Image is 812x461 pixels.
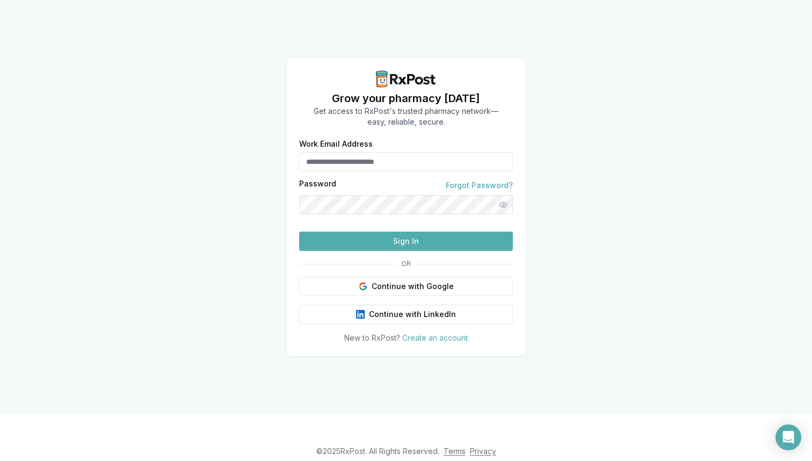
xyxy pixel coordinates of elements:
img: Google [359,282,367,291]
label: Work Email Address [299,140,513,148]
a: Forgot Password? [446,180,513,191]
img: LinkedIn [356,310,365,319]
button: Sign In [299,232,513,251]
span: New to RxPost? [344,333,400,342]
button: Show password [494,195,513,214]
a: Terms [444,446,466,456]
button: Continue with LinkedIn [299,305,513,324]
h1: Grow your pharmacy [DATE] [314,91,498,106]
a: Create an account [402,333,468,342]
button: Continue with Google [299,277,513,296]
label: Password [299,180,336,191]
span: OR [397,260,415,268]
div: Open Intercom Messenger [775,424,801,450]
p: Get access to RxPost's trusted pharmacy network— easy, reliable, secure. [314,106,498,127]
img: RxPost Logo [372,70,440,88]
a: Privacy [470,446,496,456]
